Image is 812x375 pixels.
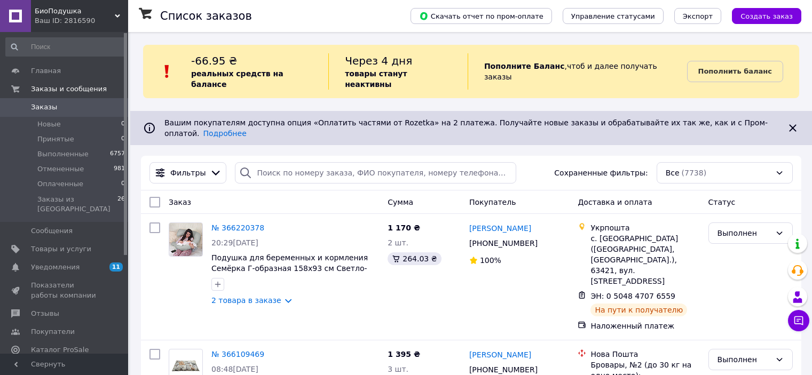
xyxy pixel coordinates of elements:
[698,67,772,75] b: Пополнить баланс
[110,149,125,159] span: 6757
[718,354,771,365] div: Выполнен
[590,222,699,233] div: Укрпошта
[31,66,61,76] span: Главная
[31,226,73,236] span: Сообщения
[480,256,501,265] span: 100%
[31,84,107,94] span: Заказы и сообщения
[35,6,115,16] span: БиоПодушка
[590,233,699,286] div: с. [GEOGRAPHIC_DATA] ([GEOGRAPHIC_DATA], [GEOGRAPHIC_DATA].), 63421, вул. [STREET_ADDRESS]
[159,63,175,79] img: :exclamation:
[666,167,680,178] span: Все
[37,179,83,189] span: Оплаченные
[674,8,721,24] button: Экспорт
[164,118,768,138] span: Вашим покупателям доступна опция «Оплатить частями от Rozetka» на 2 платежа. Получайте новые зака...
[469,198,516,206] span: Покупатель
[31,309,59,318] span: Отзывы
[467,236,540,251] div: [PHONE_NUMBER]
[788,310,809,331] button: Чат с покупателем
[590,349,699,360] div: Нова Пошта
[203,129,247,138] a: Подробнее
[571,12,655,20] span: Управление статусами
[191,69,283,89] b: реальных средств на балансе
[31,327,75,337] span: Покупатели
[211,296,281,305] a: 2 товара в заказе
[211,224,264,232] a: № 366220378
[732,8,801,24] button: Создать заказ
[211,365,258,373] span: 08:48[DATE]
[687,61,783,82] a: Пополнить баланс
[682,169,707,177] span: (7738)
[388,198,413,206] span: Сумма
[388,252,441,265] div: 264.03 ₴
[590,304,687,316] div: На пути к получателю
[37,164,84,174] span: Отмененные
[345,69,407,89] b: товары станут неактивны
[191,54,237,67] span: -66.95 ₴
[718,227,771,239] div: Выполнен
[345,54,412,67] span: Через 4 дня
[5,37,126,57] input: Поиск
[121,134,125,144] span: 0
[468,53,687,90] div: , чтоб и далее получать заказы
[31,244,91,254] span: Товары и услуги
[31,281,99,300] span: Показатели работы компании
[170,167,206,178] span: Фильтры
[469,223,531,234] a: [PERSON_NAME]
[484,62,565,70] b: Пополните Баланс
[109,262,123,272] span: 11
[211,238,258,247] span: 20:29[DATE]
[388,350,420,358] span: 1 395 ₴
[683,12,713,20] span: Экспорт
[117,195,125,214] span: 26
[721,11,801,20] a: Создать заказ
[590,321,699,331] div: Наложенный платеж
[590,292,675,300] span: ЭН: 0 5048 4707 6559
[169,223,202,256] img: Фото товару
[114,164,125,174] span: 981
[740,12,793,20] span: Создать заказ
[37,119,61,129] span: Новые
[169,222,203,257] a: Фото товару
[160,10,252,22] h1: Список заказов
[121,119,125,129] span: 0
[211,350,264,358] a: № 366109469
[169,358,202,374] img: Фото товару
[469,349,531,360] a: [PERSON_NAME]
[554,167,648,178] span: Сохраненные фильтры:
[563,8,664,24] button: Управление статусами
[121,179,125,189] span: 0
[35,16,128,26] div: Ваш ID: 2816590
[411,8,552,24] button: Скачать отчет по пром-оплате
[37,134,74,144] span: Принятые
[388,238,408,247] span: 2 шт.
[388,224,420,232] span: 1 170 ₴
[578,198,652,206] span: Доставка и оплата
[31,102,57,112] span: Заказы
[388,365,408,373] span: 3 шт.
[235,162,516,183] input: Поиск по номеру заказа, ФИО покупателя, номеру телефона, Email, номеру накладной
[31,345,89,355] span: Каталог ProSale
[708,198,736,206] span: Статус
[419,11,543,21] span: Скачать отчет по пром-оплате
[37,195,117,214] span: Заказы из [GEOGRAPHIC_DATA]
[211,253,368,283] a: Подушка для беременных и кормления Семёрка Г-образная 158х93 см Светло-серая
[31,262,80,272] span: Уведомления
[37,149,89,159] span: Выполненные
[169,198,191,206] span: Заказ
